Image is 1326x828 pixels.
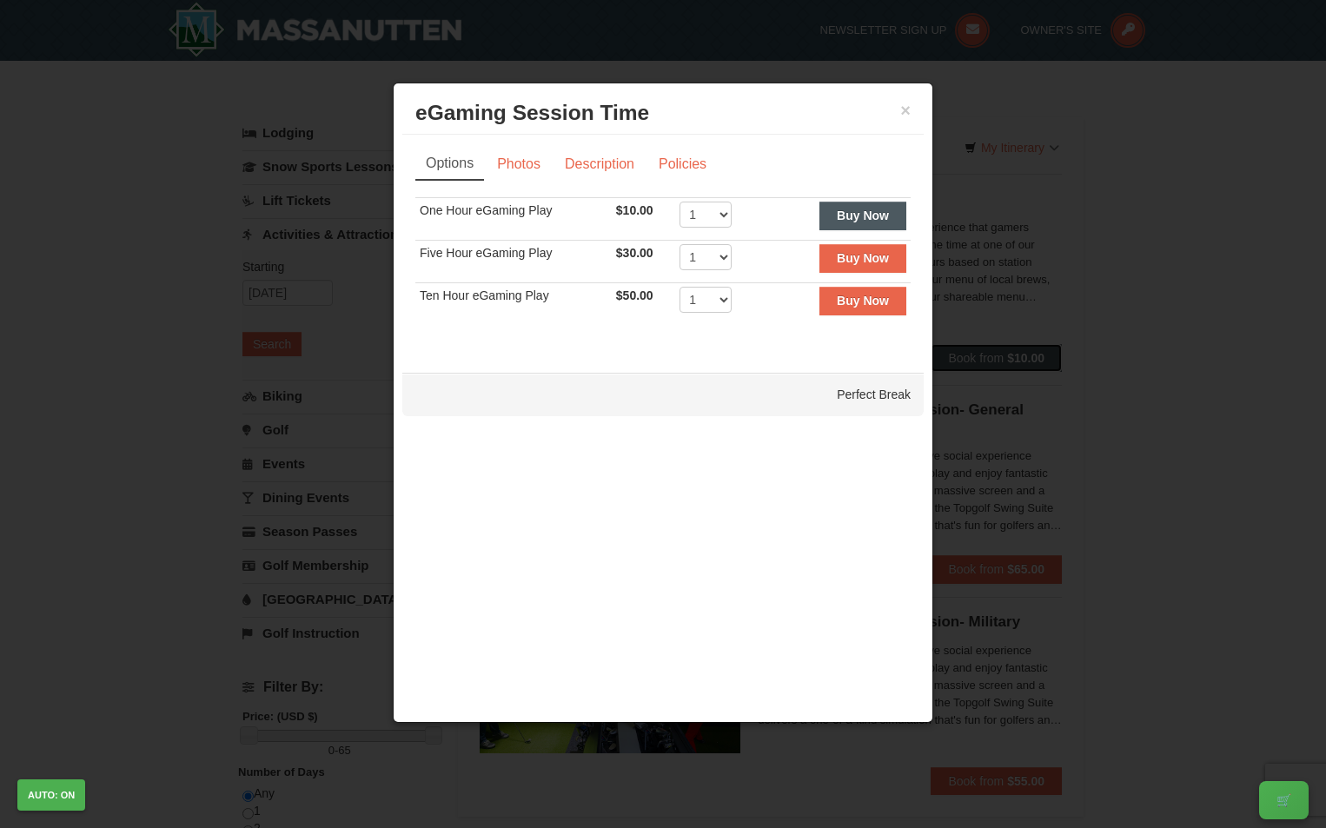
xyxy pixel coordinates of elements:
[647,148,718,181] a: Policies
[415,148,484,181] a: Options
[415,241,612,283] td: Five Hour eGaming Play
[819,287,906,315] button: Buy Now
[402,373,924,416] div: Perfect Break
[486,148,552,181] a: Photos
[837,209,889,222] strong: Buy Now
[554,148,646,181] a: Description
[415,100,911,126] h3: eGaming Session Time
[415,283,612,326] td: Ten Hour eGaming Play
[837,251,889,265] strong: Buy Now
[900,102,911,119] button: ×
[819,202,906,229] button: Buy Now
[837,294,889,308] strong: Buy Now
[1259,781,1309,819] button: 🛒
[17,779,85,811] button: AUTO: ON
[616,246,653,260] span: $30.00
[819,244,906,272] button: Buy Now
[616,288,653,302] span: $50.00
[616,203,653,217] span: $10.00
[415,198,612,241] td: One Hour eGaming Play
